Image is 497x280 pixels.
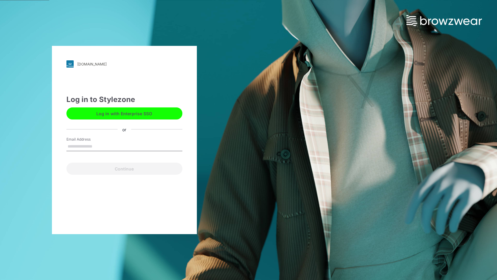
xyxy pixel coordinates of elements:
[66,60,74,68] img: svg+xml;base64,PHN2ZyB3aWR0aD0iMjgiIGhlaWdodD0iMjgiIHZpZXdCb3g9IjAgMCAyOCAyOCIgZmlsbD0ibm9uZSIgeG...
[77,62,107,66] div: [DOMAIN_NAME]
[406,15,482,26] img: browzwear-logo.73288ffb.svg
[66,137,109,142] label: Email Address
[117,126,131,132] div: or
[66,94,182,105] div: Log in to Stylezone
[66,60,182,68] a: [DOMAIN_NAME]
[66,107,182,119] button: Log in with Enterprise SSO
